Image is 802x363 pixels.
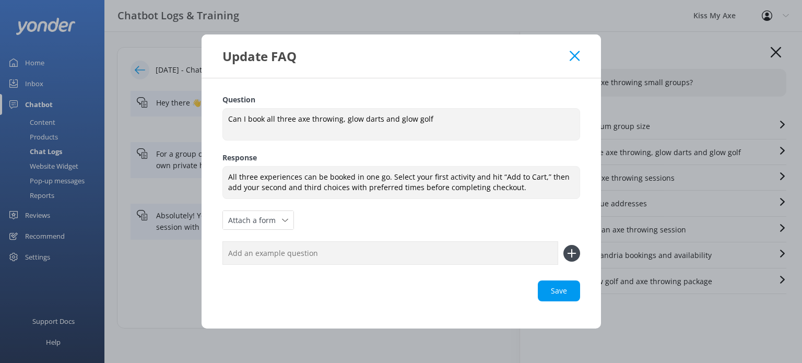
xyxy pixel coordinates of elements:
input: Add an example question [222,241,558,265]
button: Save [538,280,580,301]
label: Question [222,94,580,106]
textarea: Can I book all three axe throwing, glow darts and glow golf [222,108,580,140]
span: Attach a form [228,215,282,226]
label: Response [222,152,580,163]
div: Update FAQ [222,48,570,65]
textarea: All three experiences can be booked in one go. Select your first activity and hit “Add to Cart,” ... [222,166,580,199]
button: Close [570,51,580,61]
